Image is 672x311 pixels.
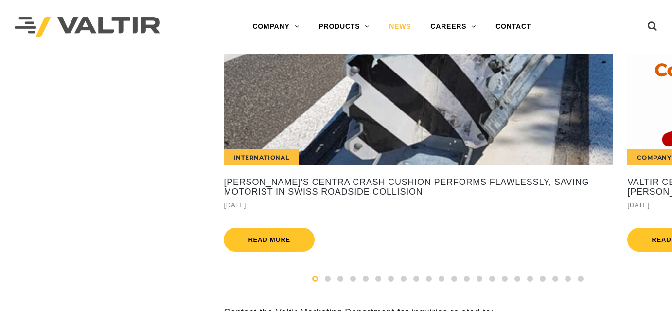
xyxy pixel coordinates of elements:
[224,178,613,197] a: [PERSON_NAME]'s CENTRA Crash Cushion Performs Flawlessly, Saving Motorist in Swiss Roadside Colli...
[15,17,160,37] img: Valtir
[379,17,421,37] a: NEWS
[224,200,613,211] div: [DATE]
[224,149,299,165] div: International
[421,17,486,37] a: CAREERS
[243,17,309,37] a: COMPANY
[486,17,541,37] a: CONTACT
[224,54,613,165] a: International
[309,17,379,37] a: PRODUCTS
[224,228,315,252] a: Read more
